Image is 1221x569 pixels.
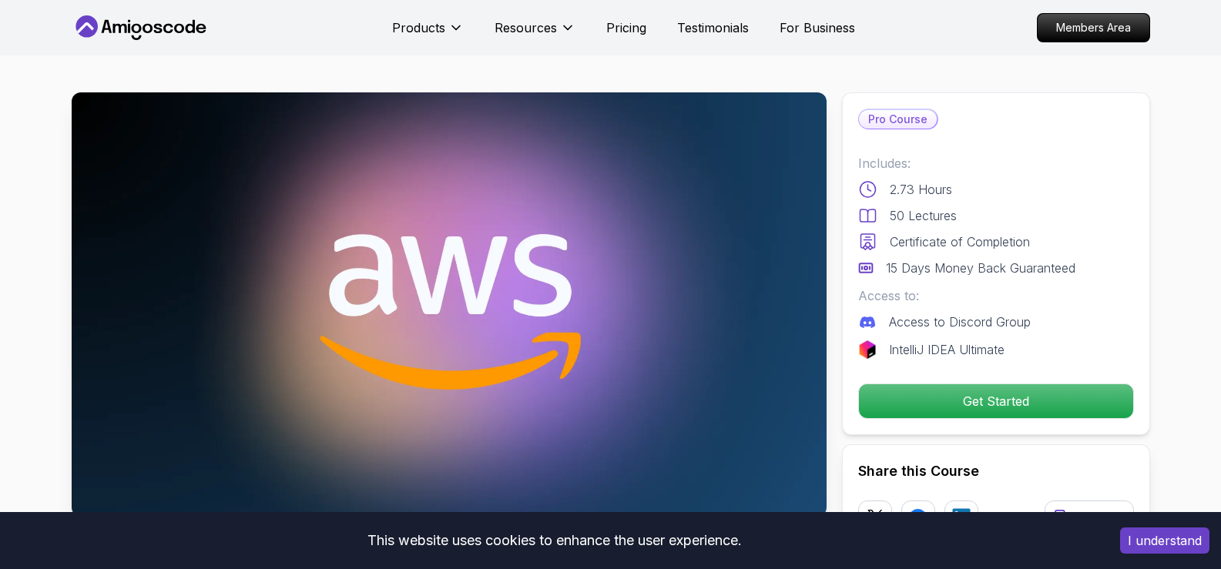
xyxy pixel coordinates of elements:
p: Products [392,18,445,37]
p: Resources [495,18,557,37]
p: Pro Course [859,110,937,129]
img: aws-for-developers_thumbnail [72,92,827,517]
button: Get Started [858,383,1134,419]
a: For Business [780,18,855,37]
p: Access to: [858,286,1134,305]
a: Pricing [606,18,646,37]
p: Get Started [859,384,1133,418]
button: Accept cookies [1120,527,1209,554]
p: Members Area [1038,14,1149,42]
p: 50 Lectures [890,206,957,225]
p: 15 Days Money Back Guaranteed [886,259,1075,277]
img: jetbrains logo [858,340,877,359]
p: IntelliJ IDEA Ultimate [889,340,1005,359]
div: This website uses cookies to enhance the user experience. [12,524,1097,557]
button: Products [392,18,464,49]
button: Copy link [1045,500,1134,534]
p: Certificate of Completion [890,233,1030,251]
p: 2.73 Hours [890,180,952,199]
h2: Share this Course [858,460,1134,482]
p: Copy link [1076,510,1124,525]
a: Testimonials [677,18,749,37]
a: Members Area [1037,13,1150,42]
p: or [1005,508,1018,527]
p: Access to Discord Group [889,313,1031,331]
button: Resources [495,18,575,49]
p: Includes: [858,154,1134,172]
